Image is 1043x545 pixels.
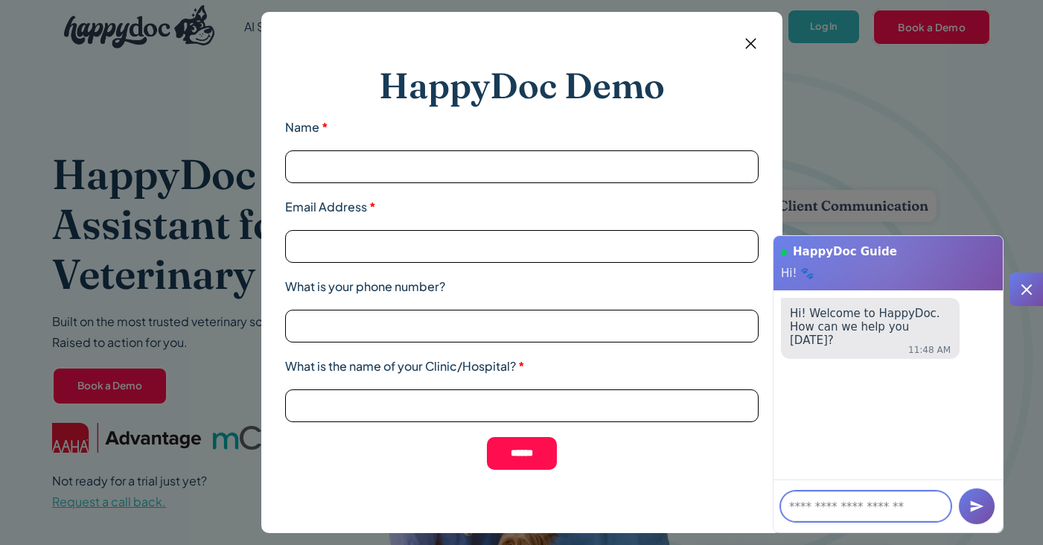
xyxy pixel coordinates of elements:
[285,198,759,216] label: Email Address
[285,118,759,136] label: Name
[379,64,665,107] h2: HappyDoc Demo
[285,357,759,375] label: What is the name of your Clinic/Hospital?
[285,36,759,498] form: Email form 2
[285,278,759,296] label: What is your phone number?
